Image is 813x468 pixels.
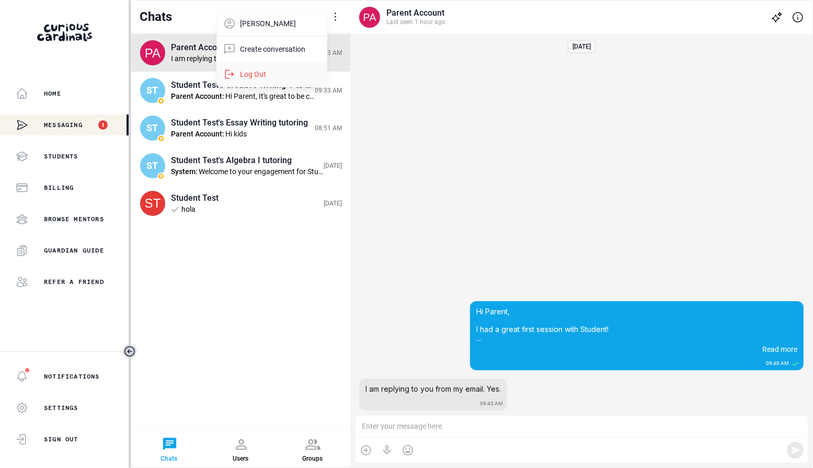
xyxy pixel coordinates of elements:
[44,89,61,98] p: Home
[789,444,801,456] button: Send Message
[171,42,315,52] div: Parent Account
[217,37,327,62] div: Create conversation
[44,215,104,223] p: Browse Mentors
[171,80,315,90] div: Student Test's Creative Writing 1-to-1-course
[771,11,783,24] button: Conversation Summary
[233,455,249,462] div: Users
[44,152,78,161] p: Students
[140,40,165,65] img: svg
[146,122,159,134] span: ST
[146,84,159,97] span: ST
[44,246,104,255] p: Guardian Guide
[386,18,764,27] div: Last seen 1 hour ago
[44,404,78,412] p: Settings
[171,118,315,128] div: Student Test's Essay Writing tutoring
[381,444,393,456] button: Voice Recording
[302,455,323,462] div: Groups
[480,401,503,406] div: 09:43 AM
[315,124,342,132] div: 08:51 AM
[324,162,342,169] div: [DATE]
[217,62,327,87] div: Log Out
[44,372,100,381] p: Notifications
[240,19,296,28] label: [PERSON_NAME]
[240,45,305,54] label: Create conversation
[123,345,136,358] button: Toggle sidebar
[171,155,324,165] div: Student Test's Algebra I tutoring
[402,444,414,456] button: Emoji
[171,193,324,203] div: Student Test
[181,205,324,214] div: hola
[386,8,764,18] div: Parent Account
[171,54,315,63] div: I am replying to you from my email. Yes.
[324,200,342,207] div: [DATE]
[102,122,104,128] p: 1
[171,167,198,176] span: System :
[44,435,78,443] p: Sign Out
[359,7,380,28] img: svg
[199,167,324,176] div: Welcome to your engagement for Student Test's Algebra I tutoring. You can message your mentor any...
[140,9,172,25] div: Chats
[476,307,795,421] span: Hi Parent, I had a great first session with Student! You should have received an email with notes...
[44,278,104,286] p: Refer a friend
[140,191,165,216] img: svg
[217,11,327,36] div: Andrew Pagan
[171,130,224,139] span: Parent Account :
[44,121,83,129] p: Messaging
[365,384,501,393] span: I am replying to you from my email. Yes.
[146,159,159,172] span: ST
[240,70,266,79] label: Log Out
[315,49,342,56] div: 09:43 AM
[572,43,591,50] div: [DATE]
[37,24,92,41] img: Curious Cardinals Logo
[760,343,797,354] span: Read more
[315,87,342,94] div: 09:33 AM
[225,130,315,139] div: Hi kids
[360,444,372,456] button: Attach
[161,455,178,462] div: Chats
[171,92,224,101] span: Parent Account :
[766,360,789,366] div: 09:40 AM
[44,184,74,192] p: Billing
[225,92,315,101] div: Hi Parent, It's great to be connected with you! And I'm excited to work with Student. During this...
